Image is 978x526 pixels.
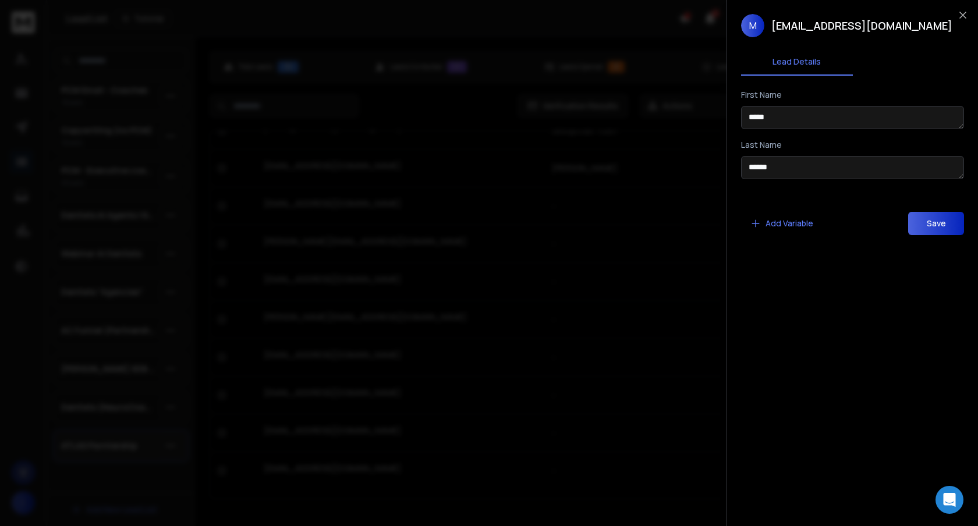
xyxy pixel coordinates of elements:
[741,141,782,149] label: Last Name
[741,14,764,37] span: M
[936,486,963,514] div: Open Intercom Messenger
[741,49,853,76] button: Lead Details
[908,212,964,235] button: Save
[741,91,782,99] label: First Name
[771,17,952,34] h1: [EMAIL_ADDRESS][DOMAIN_NAME]
[741,212,823,235] button: Add Variable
